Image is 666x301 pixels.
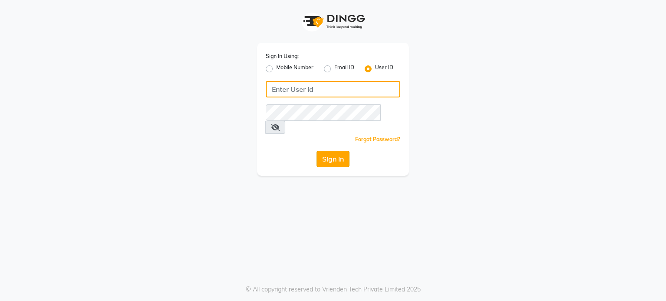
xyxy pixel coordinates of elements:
[266,81,400,97] input: Username
[266,104,381,121] input: Username
[298,9,368,34] img: logo1.svg
[317,151,349,167] button: Sign In
[266,52,299,60] label: Sign In Using:
[334,64,354,74] label: Email ID
[276,64,313,74] label: Mobile Number
[355,136,400,142] a: Forgot Password?
[375,64,393,74] label: User ID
